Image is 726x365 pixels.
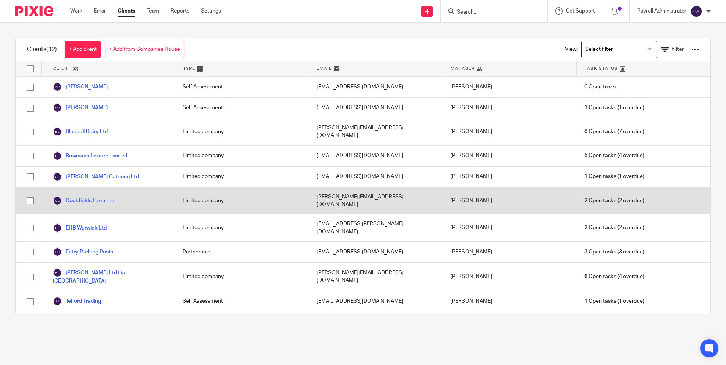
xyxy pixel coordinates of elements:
div: [PERSON_NAME][EMAIL_ADDRESS][DOMAIN_NAME] [309,187,443,214]
a: [PERSON_NAME] [53,82,108,91]
span: (3 overdue) [584,248,644,256]
img: svg%3E [53,247,62,256]
img: svg%3E [690,5,702,17]
span: (1 overdue) [584,173,644,180]
span: Get Support [566,8,595,14]
span: (2 overdue) [584,224,644,231]
span: 1 Open tasks [584,104,616,112]
span: (4 overdue) [584,273,644,280]
a: Email [94,7,106,15]
img: svg%3E [53,268,62,277]
img: svg%3E [53,151,62,160]
a: + Add from Companies House [105,41,184,58]
span: (4 overdue) [584,152,644,159]
div: Self Assessment [175,77,309,97]
a: Bowmans Leisure Limited [53,151,127,160]
div: Self Assessment [175,291,309,312]
a: + Add client [65,41,101,58]
div: [PERSON_NAME] [443,242,576,262]
div: [EMAIL_ADDRESS][PERSON_NAME][DOMAIN_NAME] [309,214,443,241]
div: [EMAIL_ADDRESS][DOMAIN_NAME] [309,167,443,187]
div: View: [554,38,699,61]
a: [PERSON_NAME] Catering Ltd [53,172,139,181]
span: 3 Open tasks [584,248,616,256]
div: Limited company [175,118,309,145]
img: Pixie [15,6,53,16]
div: Limited company [175,312,309,339]
div: Limited company [175,187,309,214]
span: Task Status [584,65,618,72]
input: Select all [23,61,38,76]
img: svg%3E [53,196,62,205]
div: [EMAIL_ADDRESS][DOMAIN_NAME] [309,146,443,166]
div: [PERSON_NAME][EMAIL_ADDRESS][DOMAIN_NAME] [309,263,443,291]
img: svg%3E [53,127,62,136]
div: [PERSON_NAME] [443,98,576,118]
div: [EMAIL_ADDRESS][DOMAIN_NAME] [309,291,443,312]
a: Bluebell Dairy Ltd [53,127,108,136]
div: [PERSON_NAME] [443,146,576,166]
img: svg%3E [53,223,62,233]
input: Search [456,9,524,16]
div: Self Assessment [175,98,309,118]
div: [EMAIL_ADDRESS][DOMAIN_NAME] [309,98,443,118]
div: [PERSON_NAME][EMAIL_ADDRESS][DOMAIN_NAME] [309,118,443,145]
div: Search for option [581,41,657,58]
span: Manager [451,65,475,72]
img: svg%3E [53,82,62,91]
span: 0 Open tasks [584,83,616,91]
span: 1 Open tasks [584,173,616,180]
div: [EMAIL_ADDRESS][DOMAIN_NAME] [309,77,443,97]
span: 2 Open tasks [584,224,616,231]
div: [PERSON_NAME] [443,291,576,312]
span: 5 Open tasks [584,152,616,159]
span: (1 overdue) [584,297,644,305]
a: Settings [201,7,221,15]
div: [PERSON_NAME] [443,312,576,339]
a: Work [70,7,82,15]
div: [PERSON_NAME][EMAIL_ADDRESS][PERSON_NAME][DOMAIN_NAME] [309,312,443,339]
div: Limited company [175,263,309,291]
div: [PERSON_NAME] [443,167,576,187]
span: Email [317,65,332,72]
span: 2 Open tasks [584,197,616,205]
span: 1 Open tasks [584,297,616,305]
a: Cockfields Farm Ltd [53,196,114,205]
div: [PERSON_NAME] [443,263,576,291]
span: Type [183,65,195,72]
h1: Clients [27,46,57,53]
div: Limited company [175,146,309,166]
div: [PERSON_NAME] [443,118,576,145]
a: [PERSON_NAME] [53,103,108,112]
span: (12) [46,46,57,52]
a: Entry Parking Posts [53,247,113,256]
img: svg%3E [53,297,62,306]
span: (7 overdue) [584,128,644,135]
a: Telford Trading [53,297,101,306]
span: Filter [672,47,684,52]
input: Search for option [582,43,653,56]
img: svg%3E [53,103,62,112]
div: Partnership [175,242,309,262]
div: [PERSON_NAME] [443,214,576,241]
a: Reports [170,7,189,15]
div: Limited company [175,214,309,241]
img: svg%3E [53,172,62,181]
span: 6 Open tasks [584,273,616,280]
a: Team [147,7,159,15]
span: (1 overdue) [584,104,644,112]
span: 8 Open tasks [584,128,616,135]
a: EHB Warwick Ltd [53,223,107,233]
a: [PERSON_NAME] Ltd t/a [GEOGRAPHIC_DATA] [53,268,167,285]
p: Payroll Administrator [637,7,687,15]
div: [PERSON_NAME] [443,77,576,97]
span: Client [53,65,71,72]
span: (2 overdue) [584,197,644,205]
div: Limited company [175,167,309,187]
a: Clients [118,7,135,15]
div: [EMAIL_ADDRESS][DOMAIN_NAME] [309,242,443,262]
div: [PERSON_NAME] [443,187,576,214]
